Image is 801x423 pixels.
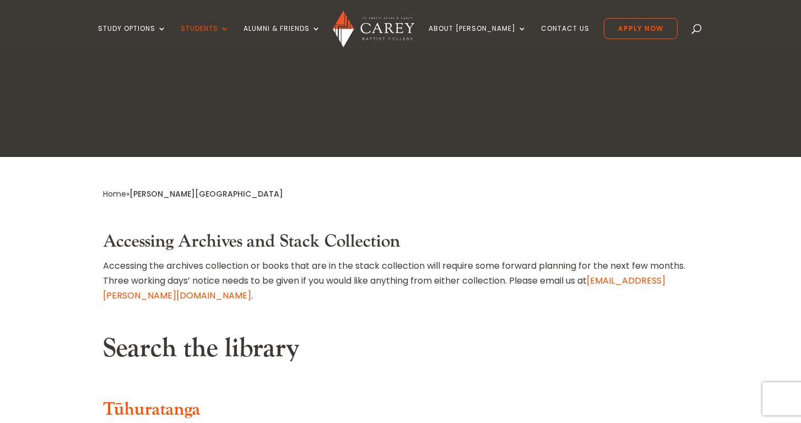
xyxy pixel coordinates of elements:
[129,188,283,199] span: [PERSON_NAME][GEOGRAPHIC_DATA]
[429,25,527,51] a: About [PERSON_NAME]
[98,25,166,51] a: Study Options
[103,188,126,199] a: Home
[541,25,589,51] a: Contact Us
[103,188,283,199] span: »
[604,18,678,39] a: Apply Now
[103,258,698,303] p: Accessing the archives collection or books that are in the stack collection will require some for...
[181,25,229,51] a: Students
[103,333,698,370] h2: Search the library
[333,10,414,47] img: Carey Baptist College
[243,25,321,51] a: Alumni & Friends
[103,231,698,258] h3: Accessing Archives and Stack Collection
